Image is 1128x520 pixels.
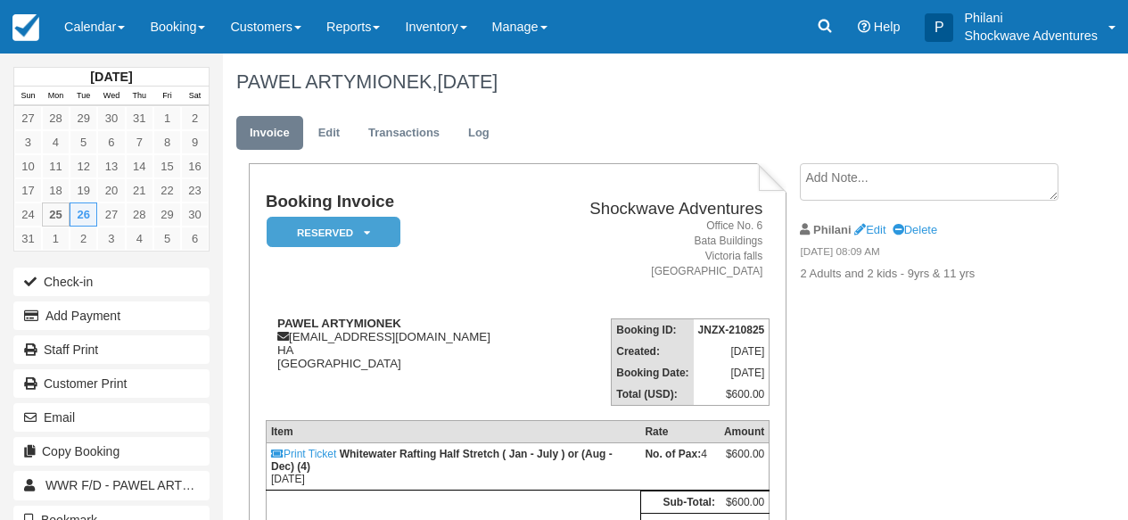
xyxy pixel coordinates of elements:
td: $600.00 [694,384,770,406]
a: 11 [42,154,70,178]
a: 25 [42,202,70,227]
td: [DATE] [266,443,640,491]
th: Sub-Total: [640,491,720,514]
th: Sat [181,87,209,106]
a: 28 [42,106,70,130]
address: Office No. 6 Bata Buildings Victoria falls [GEOGRAPHIC_DATA] [548,219,762,280]
a: 17 [14,178,42,202]
a: 8 [153,130,181,154]
a: 9 [181,130,209,154]
a: 31 [126,106,153,130]
th: Wed [97,87,125,106]
a: 3 [14,130,42,154]
td: [DATE] [694,362,770,384]
a: 14 [126,154,153,178]
strong: [DATE] [90,70,132,84]
td: [DATE] [694,341,770,362]
a: 10 [14,154,42,178]
a: 4 [126,227,153,251]
div: P [925,13,953,42]
th: Booking Date: [612,362,694,384]
th: Thu [126,87,153,106]
a: 4 [42,130,70,154]
a: 2 [70,227,97,251]
th: Created: [612,341,694,362]
a: 29 [70,106,97,130]
a: 20 [97,178,125,202]
a: Reserved [266,216,394,249]
th: Fri [153,87,181,106]
h1: PAWEL ARTYMIONEK, [236,71,1056,93]
span: [DATE] [437,70,498,93]
th: Booking ID: [612,319,694,342]
strong: JNZX-210825 [698,324,765,336]
a: WWR F/D - PAWEL ARTYMIONEK X 4 [13,471,210,499]
th: Amount [720,421,770,443]
a: Transactions [355,116,453,151]
a: 12 [70,154,97,178]
strong: No. of Pax [645,448,701,460]
a: 6 [181,227,209,251]
a: 5 [70,130,97,154]
a: 21 [126,178,153,202]
a: 5 [153,227,181,251]
a: 27 [14,106,42,130]
a: 15 [153,154,181,178]
a: 28 [126,202,153,227]
a: 19 [70,178,97,202]
a: 27 [97,202,125,227]
a: 29 [153,202,181,227]
a: 22 [153,178,181,202]
strong: PAWEL ARTYMIONEK [277,317,401,330]
em: [DATE] 08:09 AM [800,244,1055,264]
a: 2 [181,106,209,130]
a: 23 [181,178,209,202]
button: Check-in [13,268,210,296]
a: 13 [97,154,125,178]
th: Rate [640,421,720,443]
a: 30 [97,106,125,130]
a: Delete [893,223,937,236]
th: Sun [14,87,42,106]
a: 30 [181,202,209,227]
th: Mon [42,87,70,106]
th: Item [266,421,640,443]
a: 16 [181,154,209,178]
p: Philani [964,9,1098,27]
a: 3 [97,227,125,251]
p: Shockwave Adventures [964,27,1098,45]
div: [EMAIL_ADDRESS][DOMAIN_NAME] HA [GEOGRAPHIC_DATA] [266,317,540,370]
button: Copy Booking [13,437,210,466]
a: 6 [97,130,125,154]
a: Print Ticket [271,448,336,460]
a: 1 [42,227,70,251]
a: Invoice [236,116,303,151]
strong: Philani [813,223,851,236]
h2: Shockwave Adventures [548,200,762,219]
a: 26 [70,202,97,227]
a: 24 [14,202,42,227]
strong: Whitewater Rafting Half Stretch ( Jan - July ) or (Aug - Dec) (4) [271,448,613,473]
div: $600.00 [724,448,764,475]
th: Total (USD): [612,384,694,406]
p: 2 Adults and 2 kids - 9yrs & 11 yrs [800,266,1055,283]
button: Email [13,403,210,432]
a: Edit [854,223,885,236]
img: checkfront-main-nav-mini-logo.png [12,14,39,41]
a: 7 [126,130,153,154]
span: Help [874,20,901,34]
td: 4 [640,443,720,491]
a: 31 [14,227,42,251]
a: 18 [42,178,70,202]
button: Add Payment [13,301,210,330]
a: 1 [153,106,181,130]
a: Staff Print [13,335,210,364]
h1: Booking Invoice [266,193,540,211]
a: Customer Print [13,369,210,398]
th: Tue [70,87,97,106]
i: Help [858,21,870,33]
em: Reserved [267,217,400,248]
span: WWR F/D - PAWEL ARTYMIONEK X 4 [45,478,262,492]
td: $600.00 [720,491,770,514]
a: Edit [305,116,353,151]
